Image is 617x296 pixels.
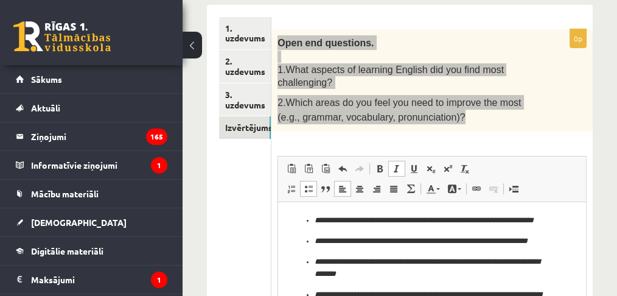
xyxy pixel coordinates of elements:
[300,181,317,197] a: Ievietot/noņemt sarakstu ar aizzīmēm
[16,65,167,93] a: Sākums
[16,180,167,208] a: Mācību materiāli
[334,161,351,177] a: Atcelt (vadīšanas taustiņš+Z)
[485,181,502,197] a: Atsaistīt
[31,217,127,228] span: [DEMOGRAPHIC_DATA]
[334,181,351,197] a: Izlīdzināt pa kreisi
[31,266,167,294] legend: Maksājumi
[468,181,485,197] a: Saite (vadīšanas taustiņš+K)
[422,161,439,177] a: Apakšraksts
[16,151,167,179] a: Informatīvie ziņojumi1
[277,38,374,48] span: Open end questions.
[456,161,473,177] a: Noņemt stilus
[16,266,167,294] a: Maksājumi1
[371,161,388,177] a: Treknraksts (vadīšanas taustiņš+B)
[444,181,465,197] a: Fona krāsa
[151,272,167,288] i: 1
[351,181,368,197] a: Centrēti
[385,181,402,197] a: Izlīdzināt malas
[31,188,99,199] span: Mācību materiāli
[16,237,167,265] a: Digitālie materiāli
[219,83,271,116] a: 3. uzdevums
[31,245,103,256] span: Digitālie materiāli
[405,161,422,177] a: Pasvītrojums (vadīšanas taustiņš+U)
[219,116,271,139] a: Izvērtējums!
[388,161,405,177] a: Slīpraksts (vadīšanas taustiņš+I)
[277,97,521,122] span: 2.Which areas do you feel you need to improve the most (e.g., grammar, vocabulary, pronunciation)?
[16,208,167,236] a: [DEMOGRAPHIC_DATA]
[277,65,504,88] span: 1.What aspects of learning English did you find most challenging?
[151,157,167,174] i: 1
[505,181,522,197] a: Ievietot lapas pārtraukumu drukai
[219,50,271,83] a: 2. uzdevums
[219,17,271,50] a: 1. uzdevums
[351,161,368,177] a: Atkārtot (vadīšanas taustiņš+Y)
[283,181,300,197] a: Ievietot/noņemt numurētu sarakstu
[31,122,167,150] legend: Ziņojumi
[300,161,317,177] a: Ievietot kā vienkāršu tekstu (vadīšanas taustiņš+pārslēgšanas taustiņš+V)
[422,181,444,197] a: Teksta krāsa
[368,181,385,197] a: Izlīdzināt pa labi
[31,74,62,85] span: Sākums
[16,94,167,122] a: Aktuāli
[439,161,456,177] a: Augšraksts
[283,161,300,177] a: Ielīmēt (vadīšanas taustiņš+V)
[16,122,167,150] a: Ziņojumi165
[402,181,419,197] a: Math
[146,129,167,145] i: 165
[13,21,111,52] a: Rīgas 1. Tālmācības vidusskola
[31,151,167,179] legend: Informatīvie ziņojumi
[317,161,334,177] a: Ievietot no Worda
[31,102,60,113] span: Aktuāli
[317,181,334,197] a: Bloka citāts
[570,29,587,48] p: 0p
